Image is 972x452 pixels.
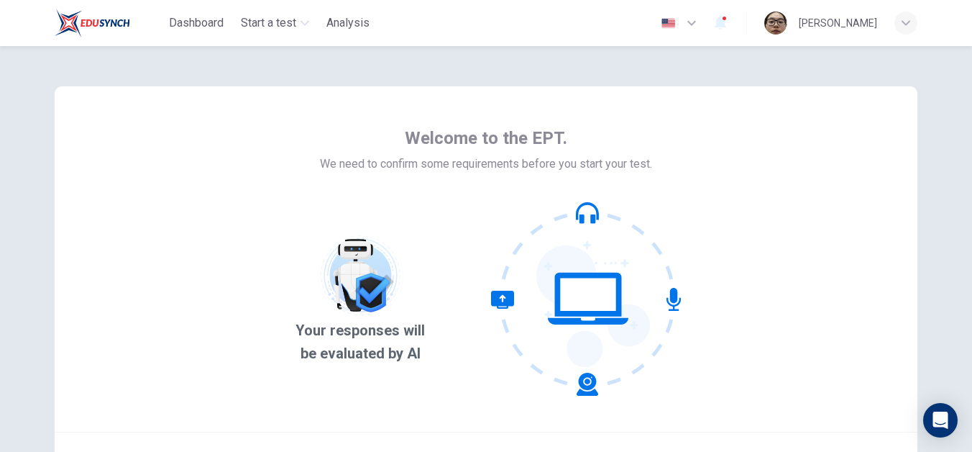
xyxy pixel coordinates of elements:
[923,403,958,438] div: Open Intercom Messenger
[799,14,877,32] div: [PERSON_NAME]
[288,319,434,365] span: Your responses will be evaluated by AI
[405,127,567,150] span: Welcome to the EPT.
[169,14,224,32] span: Dashboard
[320,155,652,173] span: We need to confirm some requirements before you start your test.
[55,9,130,37] img: Rosedale logo
[326,14,370,32] span: Analysis
[241,14,296,32] span: Start a test
[55,9,163,37] a: Rosedale logo
[235,10,315,36] button: Start a test
[163,10,229,36] button: Dashboard
[659,18,677,29] img: en
[321,10,375,36] button: Analysis
[764,12,787,35] img: Profile picture
[317,232,403,319] img: AI picture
